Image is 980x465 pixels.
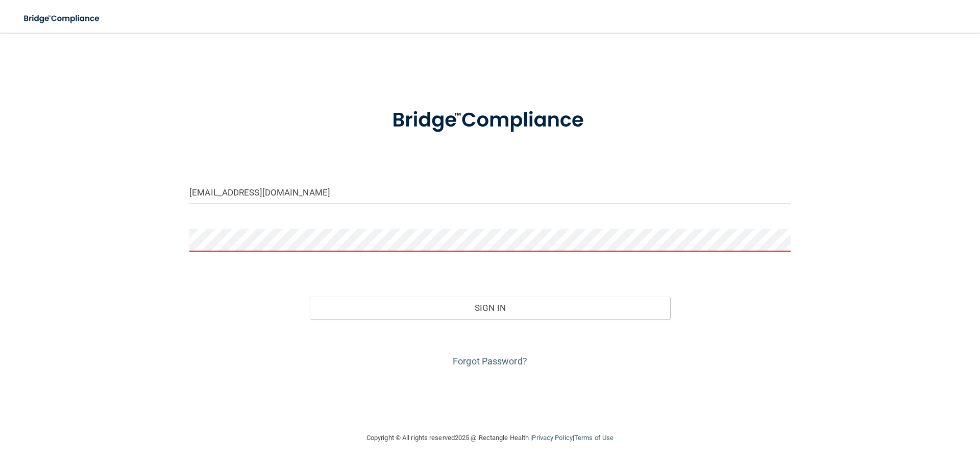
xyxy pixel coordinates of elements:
img: bridge_compliance_login_screen.278c3ca4.svg [371,94,609,147]
button: Sign In [310,297,671,319]
a: Privacy Policy [532,434,572,442]
img: bridge_compliance_login_screen.278c3ca4.svg [15,8,109,29]
a: Terms of Use [574,434,614,442]
input: Email [189,181,791,204]
a: Forgot Password? [453,356,527,366]
div: Copyright © All rights reserved 2025 @ Rectangle Health | | [304,422,676,454]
